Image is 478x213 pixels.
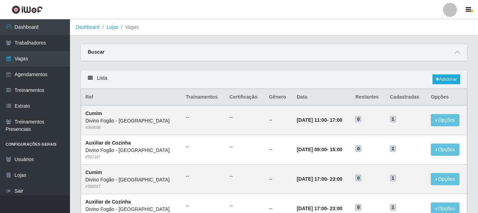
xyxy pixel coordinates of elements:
div: Lista [81,70,467,89]
span: 0 [355,204,361,211]
time: 23:00 [330,206,343,211]
strong: Cumim [85,111,102,116]
span: 1 [390,116,396,123]
ul: -- [230,202,261,209]
button: Opções [431,144,459,156]
div: # 350027 [85,184,177,189]
strong: - [297,176,342,182]
strong: Auxiliar de Cozinha [85,140,131,146]
button: Opções [431,114,459,126]
time: 17:00 [330,117,343,123]
span: 1 [390,204,396,211]
span: 0 [355,174,361,181]
th: Data [293,89,351,106]
a: Dashboard [76,24,100,30]
time: [DATE] 17:00 [297,176,327,182]
ul: -- [230,143,261,151]
div: Divino Fogão - [GEOGRAPHIC_DATA] [85,117,177,125]
strong: - [297,117,342,123]
div: # 321197 [85,154,177,160]
div: # 350028 [85,125,177,131]
time: [DATE] 11:00 [297,117,327,123]
ul: -- [230,114,261,121]
nav: breadcrumb [70,19,478,35]
strong: - [297,206,342,211]
span: 1 [390,174,396,181]
ul: -- [230,173,261,180]
span: 0 [355,116,361,123]
ul: -- [186,114,221,121]
th: Ref [81,89,182,106]
ul: -- [186,173,221,180]
span: 1 [390,145,396,152]
th: Gênero [265,89,293,106]
strong: Auxiliar de Cozinha [85,199,131,205]
button: Opções [431,173,459,185]
div: Divino Fogão - [GEOGRAPHIC_DATA] [85,176,177,184]
time: 23:00 [330,176,343,182]
time: [DATE] 17:00 [297,206,327,211]
time: [DATE] 09:00 [297,147,327,152]
strong: Cumim [85,169,102,175]
td: -- [265,164,293,194]
div: Divino Fogão - [GEOGRAPHIC_DATA] [85,206,177,213]
th: Trainamentos [182,89,225,106]
th: Restantes [351,89,386,106]
img: CoreUI Logo [12,5,43,14]
span: 0 [355,145,361,152]
li: Vagas [118,24,139,31]
th: Certificação [225,89,265,106]
time: 15:00 [330,147,343,152]
ul: -- [186,143,221,151]
a: Lojas [106,24,118,30]
div: Divino Fogão - [GEOGRAPHIC_DATA] [85,147,177,154]
ul: -- [186,202,221,209]
a: Adicionar [433,74,460,84]
th: Cadastradas [386,89,427,106]
strong: - [297,147,342,152]
td: -- [265,105,293,135]
th: Opções [427,89,467,106]
strong: Buscar [88,49,104,55]
td: -- [265,135,293,165]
